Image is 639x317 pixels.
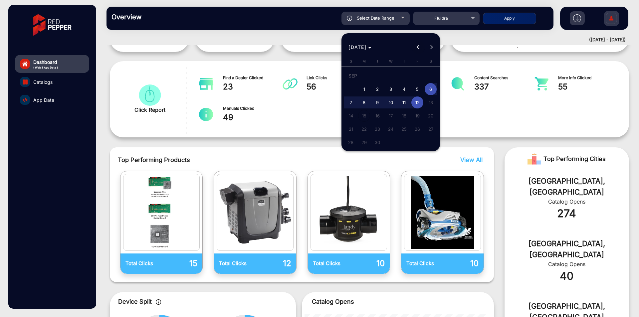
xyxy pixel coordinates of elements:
span: T [376,59,379,64]
button: September 3, 2025 [384,82,397,96]
span: 8 [358,96,370,108]
button: September 8, 2025 [357,96,371,109]
span: 1 [358,83,370,95]
button: September 11, 2025 [397,96,411,109]
span: 3 [385,83,397,95]
button: September 4, 2025 [397,82,411,96]
span: 24 [385,123,397,135]
span: 10 [385,96,397,108]
td: SEP [344,69,437,82]
button: September 7, 2025 [344,96,357,109]
span: T [403,59,405,64]
span: 30 [371,136,383,148]
span: F [416,59,419,64]
button: September 5, 2025 [411,82,424,96]
button: September 2, 2025 [371,82,384,96]
span: 27 [425,123,437,135]
span: S [350,59,352,64]
span: 22 [358,123,370,135]
button: September 23, 2025 [371,122,384,136]
button: September 16, 2025 [371,109,384,122]
button: September 21, 2025 [344,122,357,136]
span: 5 [411,83,423,95]
span: 23 [371,123,383,135]
span: 13 [425,96,437,108]
span: 20 [425,110,437,122]
span: 28 [345,136,357,148]
button: September 1, 2025 [357,82,371,96]
span: 14 [345,110,357,122]
button: September 6, 2025 [424,82,437,96]
span: 15 [358,110,370,122]
span: 12 [411,96,423,108]
button: September 26, 2025 [411,122,424,136]
span: S [430,59,432,64]
button: September 20, 2025 [424,109,437,122]
span: 2 [371,83,383,95]
span: M [362,59,366,64]
span: 9 [371,96,383,108]
button: September 22, 2025 [357,122,371,136]
button: September 12, 2025 [411,96,424,109]
span: 17 [385,110,397,122]
span: W [389,59,393,64]
button: September 29, 2025 [357,136,371,149]
button: September 28, 2025 [344,136,357,149]
span: [DATE] [348,44,366,50]
span: 21 [345,123,357,135]
button: September 24, 2025 [384,122,397,136]
span: 7 [345,96,357,108]
span: 4 [398,83,410,95]
button: Choose month and year [346,41,374,53]
span: 16 [371,110,383,122]
button: September 25, 2025 [397,122,411,136]
span: 29 [358,136,370,148]
span: 6 [425,83,437,95]
button: September 18, 2025 [397,109,411,122]
button: September 10, 2025 [384,96,397,109]
button: September 9, 2025 [371,96,384,109]
button: September 19, 2025 [411,109,424,122]
span: 25 [398,123,410,135]
span: 26 [411,123,423,135]
button: September 27, 2025 [424,122,437,136]
span: 11 [398,96,410,108]
button: September 14, 2025 [344,109,357,122]
button: September 17, 2025 [384,109,397,122]
span: 19 [411,110,423,122]
span: 18 [398,110,410,122]
button: Previous month [412,41,425,54]
button: September 13, 2025 [424,96,437,109]
button: September 15, 2025 [357,109,371,122]
button: September 30, 2025 [371,136,384,149]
